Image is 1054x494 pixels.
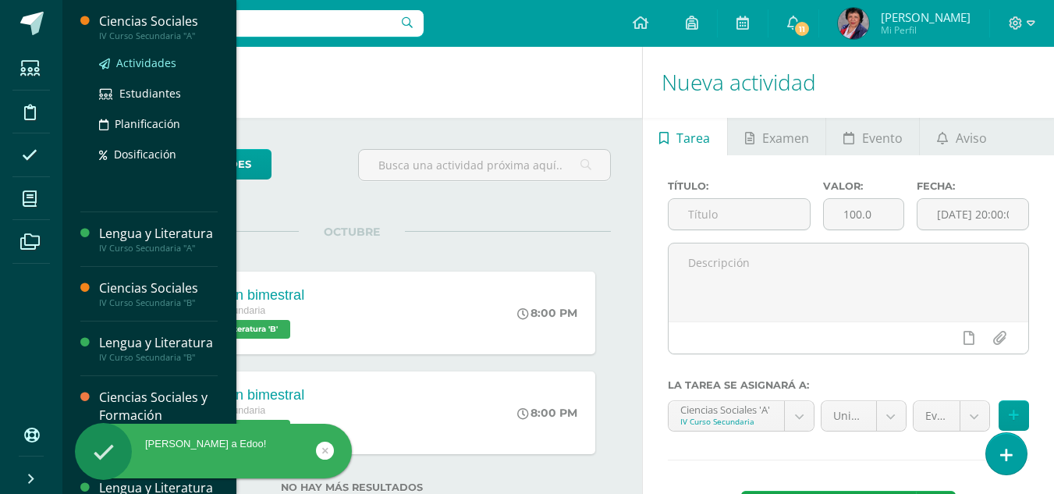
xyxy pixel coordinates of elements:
label: No hay más resultados [94,482,611,493]
a: Planificación [99,115,218,133]
div: IV Curso Secundaria "A" [99,30,218,41]
span: Actividades [116,55,176,70]
span: Aviso [956,119,987,157]
input: Busca una actividad próxima aquí... [359,150,609,180]
div: 8:00 PM [517,306,577,320]
div: Ciencias Sociales [99,279,218,297]
label: Fecha: [917,180,1029,192]
a: Tarea [643,118,727,155]
span: Unidad 4 [833,401,864,431]
span: OCTUBRE [299,225,405,239]
div: 8:00 PM [517,406,577,420]
div: IV Curso Secundaria "B" [99,352,218,363]
div: [PERSON_NAME] a Edoo! [75,437,352,451]
a: Examen [728,118,825,155]
div: Evaluación bimestral [175,387,304,403]
a: Ciencias Sociales y Formación CiudadanaV Curso Secundaria "A" [99,389,218,453]
span: Evento [862,119,903,157]
div: IV Curso Secundaria "A" [99,243,218,254]
label: Valor: [823,180,904,192]
a: Aviso [920,118,1003,155]
a: Estudiantes [99,84,218,102]
div: Ciencias Sociales 'A' [680,401,772,416]
a: Ciencias SocialesIV Curso Secundaria "B" [99,279,218,308]
a: Evento [826,118,919,155]
input: Título [669,199,811,229]
span: Tarea [676,119,710,157]
img: ebab5680bdde8a5a2c0e517c7f91eff8.png [838,8,869,39]
h1: Actividades [81,47,623,118]
div: IV Curso Secundaria [680,416,772,427]
a: Actividades [99,54,218,72]
h1: Nueva actividad [662,47,1035,118]
div: Lengua y Literatura [99,334,218,352]
span: Examen [762,119,809,157]
a: Dosificación [99,145,218,163]
a: Evaluación bimestral (30.0%) [914,401,989,431]
span: Evaluación bimestral (30.0%) [925,401,948,431]
span: Estudiantes [119,86,181,101]
span: [PERSON_NAME] [881,9,971,25]
div: Ciencias Sociales [99,12,218,30]
label: La tarea se asignará a: [668,379,1029,391]
div: Lengua y Literatura [99,225,218,243]
span: 11 [793,20,811,37]
div: Ciencias Sociales y Formación Ciudadana [99,389,218,442]
span: Dosificación [114,147,176,162]
span: Mi Perfil [881,23,971,37]
span: Planificación [115,116,180,131]
div: Evaluación bimestral [175,287,304,304]
div: IV Curso Secundaria "B" [99,297,218,308]
a: Lengua y LiteraturaIV Curso Secundaria "B" [99,334,218,363]
input: Puntos máximos [824,199,903,229]
label: Título: [668,180,811,192]
input: Busca un usuario... [73,10,424,37]
a: Unidad 4 [822,401,906,431]
a: Ciencias SocialesIV Curso Secundaria "A" [99,12,218,41]
input: Fecha de entrega [917,199,1028,229]
a: Lengua y LiteraturaIV Curso Secundaria "A" [99,225,218,254]
a: Ciencias Sociales 'A'IV Curso Secundaria [669,401,814,431]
